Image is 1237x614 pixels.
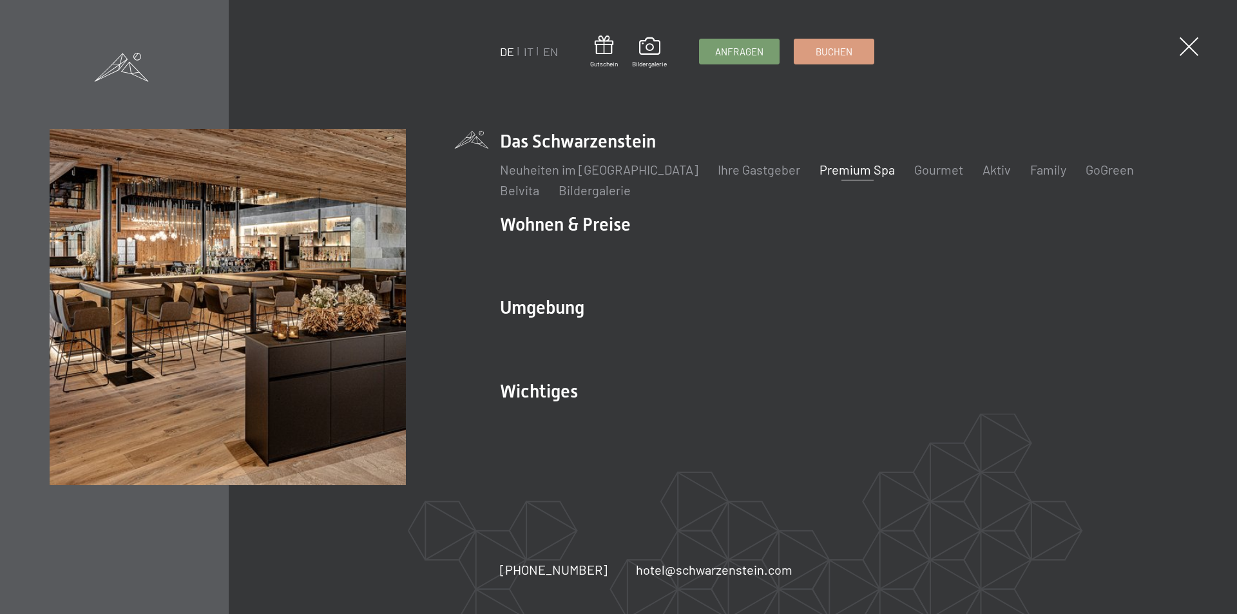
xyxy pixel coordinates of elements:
[1030,162,1066,177] a: Family
[718,162,800,177] a: Ihre Gastgeber
[590,59,618,68] span: Gutschein
[524,44,533,59] a: IT
[816,45,852,59] span: Buchen
[500,561,608,579] a: [PHONE_NUMBER]
[700,39,779,64] a: Anfragen
[500,44,514,59] a: DE
[794,39,874,64] a: Buchen
[636,561,792,579] a: hotel@schwarzenstein.com
[500,182,539,198] a: Belvita
[632,59,667,68] span: Bildergalerie
[500,162,698,177] a: Neuheiten im [GEOGRAPHIC_DATA]
[559,182,631,198] a: Bildergalerie
[590,35,618,68] a: Gutschein
[820,162,895,177] a: Premium Spa
[543,44,558,59] a: EN
[914,162,963,177] a: Gourmet
[500,562,608,577] span: [PHONE_NUMBER]
[983,162,1011,177] a: Aktiv
[715,45,763,59] span: Anfragen
[1086,162,1134,177] a: GoGreen
[632,37,667,68] a: Bildergalerie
